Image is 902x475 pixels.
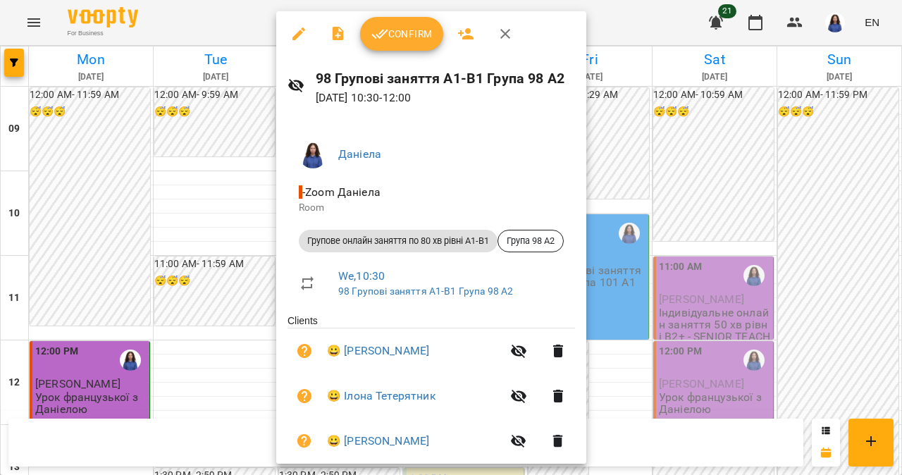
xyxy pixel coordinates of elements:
span: Група 98 А2 [498,235,563,247]
p: [DATE] 10:30 - 12:00 [316,90,575,106]
div: Група 98 А2 [498,230,564,252]
a: 😀 [PERSON_NAME] [327,433,429,450]
a: 😀 Ілона Тетерятник [327,388,435,405]
a: Даніела [338,147,381,161]
img: 896d7bd98bada4a398fcb6f6c121a1d1.png [299,140,327,168]
button: Unpaid. Bill the attendance? [288,334,321,368]
button: Unpaid. Bill the attendance? [288,424,321,458]
span: - Zoom Даніела [299,185,383,199]
span: Confirm [371,25,432,42]
a: 98 Групові заняття А1-В1 Група 98 А2 [338,285,513,297]
span: Групове онлайн заняття по 80 хв рівні А1-В1 [299,235,498,247]
a: We , 10:30 [338,269,385,283]
button: Unpaid. Bill the attendance? [288,379,321,413]
h6: 98 Групові заняття А1-В1 Група 98 А2 [316,68,575,90]
p: Room [299,201,564,215]
button: Confirm [360,17,443,51]
a: 😀 [PERSON_NAME] [327,343,429,359]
